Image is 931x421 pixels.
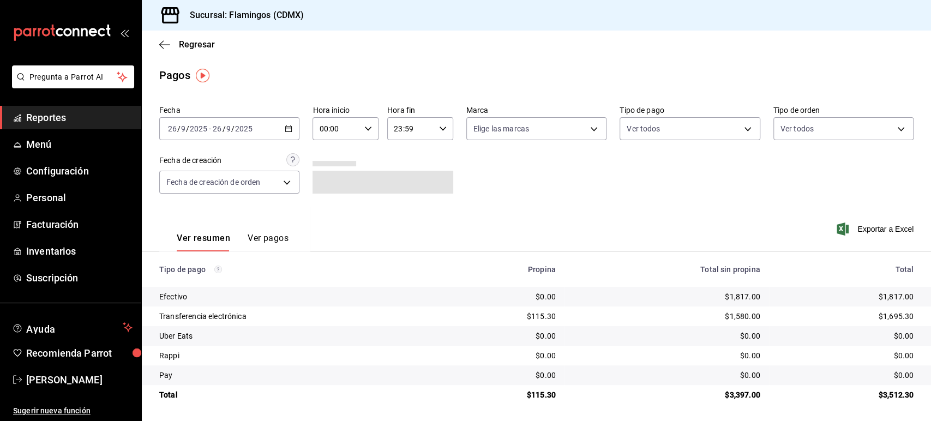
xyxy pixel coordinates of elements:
img: Tooltip marker [196,69,209,82]
div: navigation tabs [177,233,289,251]
div: $3,512.30 [778,389,914,400]
span: Configuración [26,164,133,178]
span: Suscripción [26,270,133,285]
span: / [186,124,189,133]
div: Transferencia electrónica [159,311,433,322]
span: Inventarios [26,244,133,258]
div: Uber Eats [159,330,433,341]
div: $0.00 [451,370,556,381]
button: Pregunta a Parrot AI [12,65,134,88]
label: Fecha [159,106,299,114]
button: Ver pagos [248,233,289,251]
div: $0.00 [778,330,914,341]
div: Total [778,265,914,274]
div: Pagos [159,67,190,83]
div: Total sin propina [573,265,760,274]
div: $3,397.00 [573,389,760,400]
div: $0.00 [778,350,914,361]
div: $0.00 [451,291,556,302]
label: Hora fin [387,106,453,114]
div: $115.30 [451,389,556,400]
input: ---- [189,124,208,133]
div: Tipo de pago [159,265,433,274]
label: Marca [466,106,606,114]
svg: Los pagos realizados con Pay y otras terminales son montos brutos. [214,266,222,273]
span: Recomienda Parrot [26,346,133,360]
label: Tipo de pago [620,106,760,114]
div: $1,817.00 [778,291,914,302]
input: -- [226,124,231,133]
label: Hora inicio [313,106,379,114]
div: $115.30 [451,311,556,322]
span: [PERSON_NAME] [26,372,133,387]
div: Rappi [159,350,433,361]
input: ---- [235,124,253,133]
h3: Sucursal: Flamingos (CDMX) [181,9,304,22]
button: Ver resumen [177,233,230,251]
div: $0.00 [573,330,760,341]
a: Pregunta a Parrot AI [8,79,134,91]
span: Personal [26,190,133,205]
div: $1,580.00 [573,311,760,322]
span: Elige las marcas [473,123,529,134]
span: / [177,124,181,133]
input: -- [212,124,222,133]
span: - [209,124,211,133]
span: Ver todos [627,123,660,134]
span: Fecha de creación de orden [166,177,260,188]
div: $0.00 [573,350,760,361]
div: $0.00 [451,330,556,341]
button: Regresar [159,39,215,50]
span: Reportes [26,110,133,125]
input: -- [181,124,186,133]
div: Pay [159,370,433,381]
div: $0.00 [573,370,760,381]
span: Ayuda [26,321,118,334]
label: Tipo de orden [773,106,914,114]
span: Menú [26,137,133,152]
span: / [222,124,225,133]
div: Efectivo [159,291,433,302]
div: Fecha de creación [159,155,221,166]
span: Sugerir nueva función [13,405,133,417]
span: Regresar [179,39,215,50]
div: Total [159,389,433,400]
input: -- [167,124,177,133]
div: $1,817.00 [573,291,760,302]
div: Propina [451,265,556,274]
button: open_drawer_menu [120,28,129,37]
div: $1,695.30 [778,311,914,322]
span: / [231,124,235,133]
div: $0.00 [778,370,914,381]
button: Exportar a Excel [839,222,914,236]
div: $0.00 [451,350,556,361]
span: Ver todos [780,123,814,134]
span: Pregunta a Parrot AI [29,71,117,83]
span: Facturación [26,217,133,232]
